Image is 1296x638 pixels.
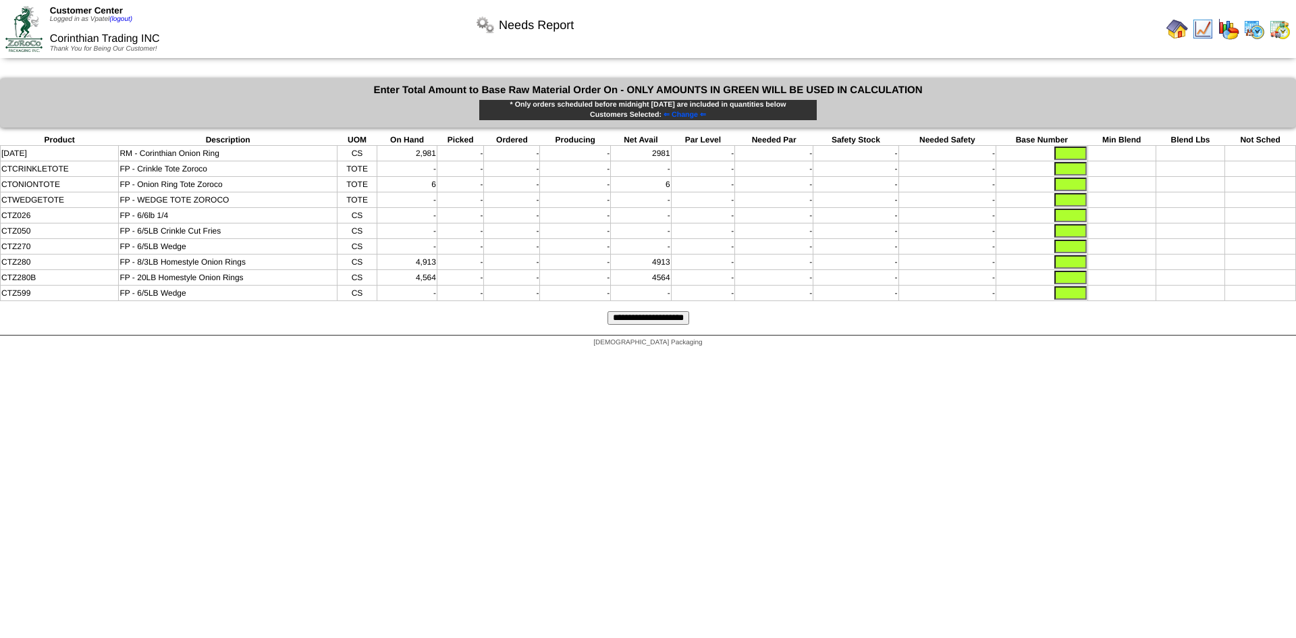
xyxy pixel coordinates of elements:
[898,270,996,286] td: -
[484,239,540,255] td: -
[898,255,996,270] td: -
[540,134,611,146] th: Producing
[1,239,119,255] td: CTZ270
[377,270,437,286] td: 4,564
[337,177,377,192] td: TOTE
[1166,18,1188,40] img: home.gif
[1243,18,1265,40] img: calendarprod.gif
[119,270,337,286] td: FP - 20LB Homestyle Onion Rings
[611,177,672,192] td: 6
[437,146,483,161] td: -
[1,134,119,146] th: Product
[813,239,898,255] td: -
[337,208,377,223] td: CS
[119,255,337,270] td: FP - 8/3LB Homestyle Onion Rings
[50,16,132,23] span: Logged in as Vpatel
[540,270,611,286] td: -
[119,208,337,223] td: FP - 6/6lb 1/4
[898,208,996,223] td: -
[1,270,119,286] td: CTZ280B
[377,146,437,161] td: 2,981
[540,146,611,161] td: -
[109,16,132,23] a: (logout)
[50,5,123,16] span: Customer Center
[437,223,483,239] td: -
[484,161,540,177] td: -
[898,161,996,177] td: -
[813,146,898,161] td: -
[119,192,337,208] td: FP - WEDGE TOTE ZOROCO
[540,161,611,177] td: -
[1156,134,1224,146] th: Blend Lbs
[540,208,611,223] td: -
[1087,134,1156,146] th: Min Blend
[337,161,377,177] td: TOTE
[437,177,483,192] td: -
[611,134,672,146] th: Net Avail
[813,192,898,208] td: -
[735,161,813,177] td: -
[377,134,437,146] th: On Hand
[50,33,160,45] span: Corinthian Trading INC
[119,177,337,192] td: FP - Onion Ring Tote Zoroco
[735,239,813,255] td: -
[337,146,377,161] td: CS
[671,146,734,161] td: -
[735,255,813,270] td: -
[661,111,706,119] a: ⇐ Change ⇐
[735,134,813,146] th: Needed Par
[898,286,996,301] td: -
[377,239,437,255] td: -
[898,223,996,239] td: -
[813,208,898,223] td: -
[813,134,898,146] th: Safety Stock
[664,111,706,119] span: ⇐ Change ⇐
[540,239,611,255] td: -
[735,286,813,301] td: -
[671,192,734,208] td: -
[377,286,437,301] td: -
[671,255,734,270] td: -
[611,255,672,270] td: 4913
[119,161,337,177] td: FP - Crinkle Tote Zoroco
[611,239,672,255] td: -
[1192,18,1214,40] img: line_graph.gif
[898,192,996,208] td: -
[484,192,540,208] td: -
[1269,18,1291,40] img: calendarinout.gif
[337,192,377,208] td: TOTE
[540,177,611,192] td: -
[813,223,898,239] td: -
[1,223,119,239] td: CTZ050
[377,208,437,223] td: -
[119,134,337,146] th: Description
[119,223,337,239] td: FP - 6/5LB Crinkle Cut Fries
[1,192,119,208] td: CTWEDGETOTE
[484,134,540,146] th: Ordered
[1,146,119,161] td: [DATE]
[437,270,483,286] td: -
[671,223,734,239] td: -
[479,99,817,121] div: * Only orders scheduled before midnight [DATE] are included in quantities below Customers Selected:
[611,146,672,161] td: 2981
[484,286,540,301] td: -
[671,161,734,177] td: -
[671,239,734,255] td: -
[484,223,540,239] td: -
[671,134,734,146] th: Par Level
[337,270,377,286] td: CS
[671,286,734,301] td: -
[540,223,611,239] td: -
[611,192,672,208] td: -
[540,255,611,270] td: -
[484,177,540,192] td: -
[437,161,483,177] td: -
[611,270,672,286] td: 4564
[813,177,898,192] td: -
[337,239,377,255] td: CS
[499,18,574,32] span: Needs Report
[996,134,1087,146] th: Base Number
[437,239,483,255] td: -
[1,177,119,192] td: CTONIONTOTE
[437,255,483,270] td: -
